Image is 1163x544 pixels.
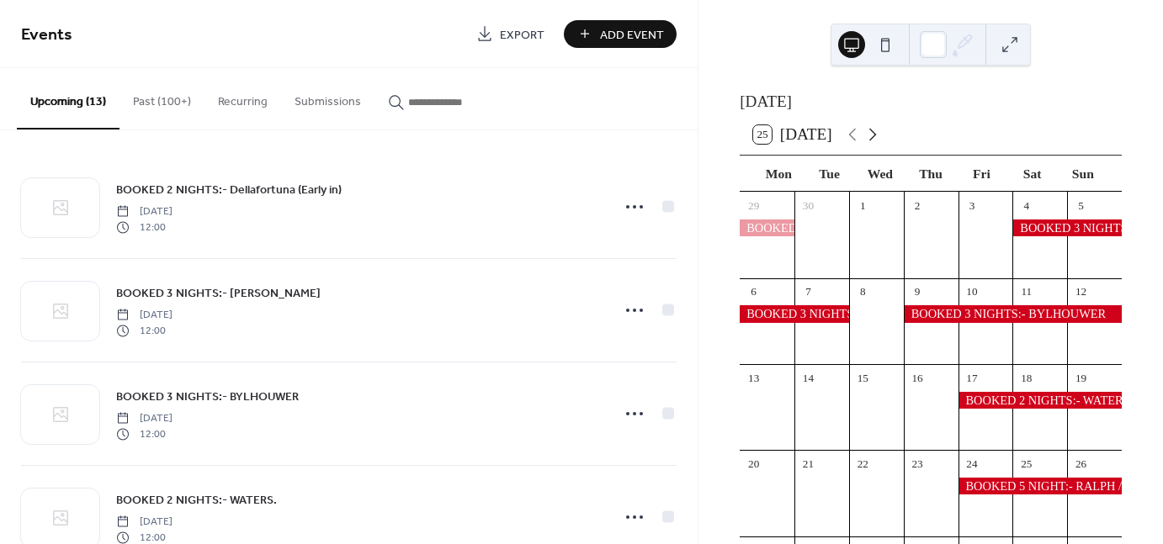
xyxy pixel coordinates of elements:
div: 19 [1073,370,1088,385]
div: 3 [964,198,980,213]
div: 4 [1019,198,1034,213]
div: Sat [1006,156,1057,192]
span: BOOKED 3 NIGHTS:- [PERSON_NAME] [116,285,321,303]
span: 12:00 [116,426,173,441]
div: BOOKED 3 NIGHTS:- Nason [1012,219,1122,236]
div: 1 [855,198,870,213]
div: 21 [800,457,815,472]
span: Add Event [600,26,664,44]
div: 30 [800,198,815,213]
a: Export [464,20,557,48]
div: 14 [800,370,815,385]
span: [DATE] [116,411,173,426]
div: Fri [956,156,1006,192]
div: 9 [910,284,925,299]
span: [DATE] [116,308,173,323]
div: BOOKED 3 NIGHTS:- Nason [740,305,849,322]
span: [DATE] [116,204,173,219]
div: 23 [910,457,925,472]
span: BOOKED 2 NIGHTS:- WATERS. [116,492,277,510]
div: Sun [1058,156,1108,192]
span: 12:00 [116,323,173,338]
div: 26 [1073,457,1088,472]
span: Events [21,18,72,51]
div: 18 [1019,370,1034,385]
div: Wed [855,156,905,192]
div: 8 [855,284,870,299]
div: Mon [753,156,804,192]
div: 11 [1019,284,1034,299]
a: BOOKED 2 NIGHTS:- Dellafortuna (Early in) [116,180,342,199]
a: BOOKED 3 NIGHTS:- BYLHOUWER [116,387,299,406]
div: 12 [1073,284,1088,299]
div: BOOKED 3 NIGHTS:- BYLHOUWER [904,305,1122,322]
div: 5 [1073,198,1088,213]
button: Submissions [281,68,374,128]
button: 25[DATE] [747,121,837,148]
button: Upcoming (13) [17,68,119,129]
div: 29 [746,198,761,213]
div: Tue [804,156,854,192]
span: 12:00 [116,219,173,235]
button: Add Event [564,20,677,48]
a: BOOKED 2 NIGHTS:- WATERS. [116,490,277,510]
div: 20 [746,457,761,472]
div: [DATE] [740,90,1122,114]
div: Thu [905,156,956,192]
div: BOOKED 2 NIGHTS:- Dellafortuna (Early in) [740,219,794,236]
button: Past (100+) [119,68,204,128]
div: 22 [855,457,870,472]
div: BOOKED 2 NIGHTS:- WATERS. [959,392,1122,409]
div: BOOKED 5 NIGHT:- RALPH / FOOTY [959,478,1122,494]
div: 16 [910,370,925,385]
span: [DATE] [116,515,173,530]
span: Export [500,26,544,44]
div: 10 [964,284,980,299]
div: 25 [1019,457,1034,472]
span: BOOKED 3 NIGHTS:- BYLHOUWER [116,388,299,406]
button: Recurring [204,68,281,128]
div: 6 [746,284,761,299]
span: BOOKED 2 NIGHTS:- Dellafortuna (Early in) [116,182,342,199]
div: 7 [800,284,815,299]
div: 17 [964,370,980,385]
a: BOOKED 3 NIGHTS:- [PERSON_NAME] [116,283,321,303]
div: 2 [910,198,925,213]
div: 24 [964,457,980,472]
div: 15 [855,370,870,385]
div: 13 [746,370,761,385]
